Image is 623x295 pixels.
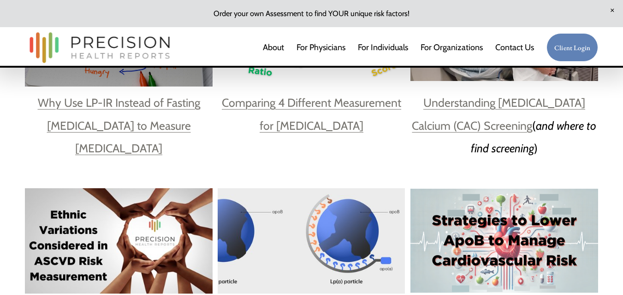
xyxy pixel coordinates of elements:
em: find [471,141,489,155]
a: For Individuals [358,38,408,57]
a: Comparing 4 Different Measurement for [MEDICAL_DATA] [222,96,401,133]
em: to [587,119,596,133]
a: Why Use LP-IR Instead of Fasting [MEDICAL_DATA] to Measure [MEDICAL_DATA] [38,96,200,156]
a: About [263,38,284,57]
em: and [536,119,554,133]
a: folder dropdown [421,38,483,57]
img: Precision Health Reports [25,28,174,67]
a: Client Login [546,33,598,62]
span: For Organizations [421,39,483,56]
a: Understanding [MEDICAL_DATA] Calcium (CAC) Screening [412,96,585,133]
a: For Physicians [297,38,345,57]
iframe: Chat Widget [577,251,623,295]
em: where [557,119,584,133]
a: Contact Us [495,38,534,57]
em: screening [492,141,534,155]
p: ( ) [410,92,598,160]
